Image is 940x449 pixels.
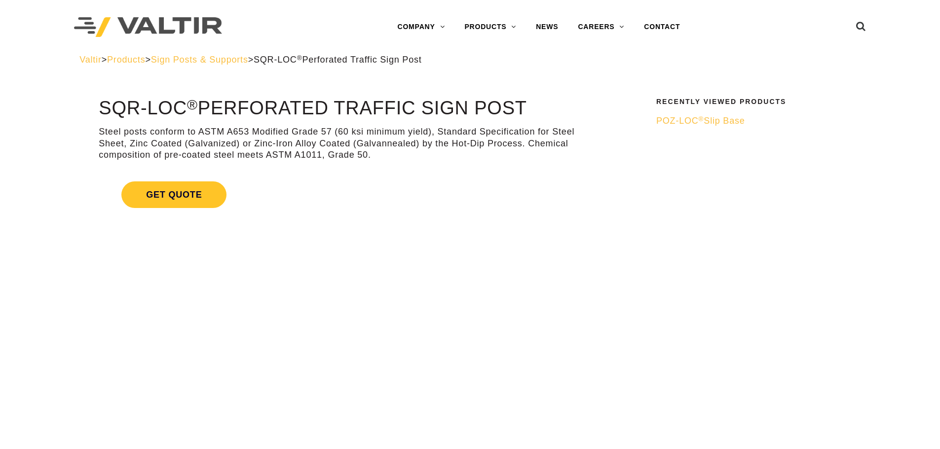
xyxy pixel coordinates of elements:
[656,115,861,127] a: POZ-LOC®Slip Base
[254,55,422,65] span: SQR-LOC Perforated Traffic Sign Post
[699,115,704,123] sup: ®
[526,17,568,37] a: NEWS
[454,17,526,37] a: PRODUCTS
[656,116,745,126] span: POZ-LOC Slip Base
[121,181,226,208] span: Get Quote
[634,17,690,37] a: CONTACT
[99,98,602,119] h1: SQR-LOC Perforated Traffic Sign Post
[387,17,454,37] a: COMPANY
[151,55,248,65] a: Sign Posts & Supports
[187,97,198,112] sup: ®
[297,54,302,62] sup: ®
[74,17,222,37] img: Valtir
[656,98,861,105] h2: Recently Viewed Products
[107,55,145,65] a: Products
[568,17,634,37] a: CAREERS
[79,54,861,66] div: > > >
[99,170,602,220] a: Get Quote
[99,126,602,161] p: Steel posts conform to ASTM A653 Modified Grade 57 (60 ksi minimum yield), Standard Specification...
[79,55,101,65] a: Valtir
